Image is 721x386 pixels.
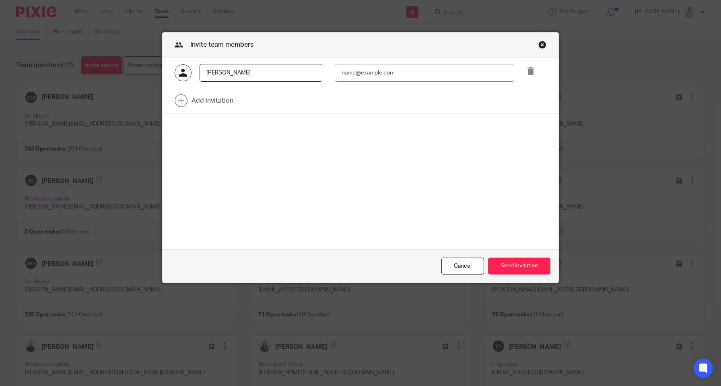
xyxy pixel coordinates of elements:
[200,64,322,82] input: First and last name
[190,41,253,48] span: Invite team members
[538,41,546,49] div: Close this dialog window
[488,258,550,275] button: Send invitation
[441,258,484,275] div: Close this dialog window
[335,64,514,82] input: name@example.com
